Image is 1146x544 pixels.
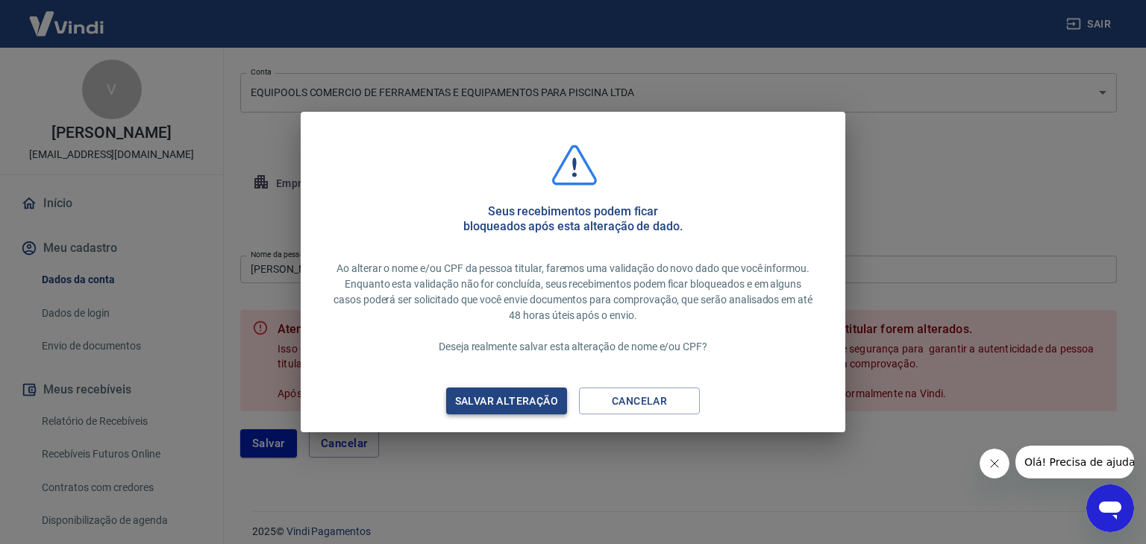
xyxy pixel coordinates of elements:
button: Cancelar [579,388,700,415]
span: Olá! Precisa de ajuda? [9,10,125,22]
div: Salvar alteração [437,392,576,411]
iframe: Botão para abrir a janela de mensagens [1086,484,1134,532]
p: Ao alterar o nome e/ou CPF da pessoa titular, faremos uma validação do novo dado que você informo... [331,261,815,355]
button: Salvar alteração [446,388,567,415]
iframe: Mensagem da empresa [1015,446,1134,478]
h5: Seus recebimentos podem ficar bloqueados após esta alteração de dado. [463,204,683,234]
iframe: Fechar mensagem [980,449,1009,478]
